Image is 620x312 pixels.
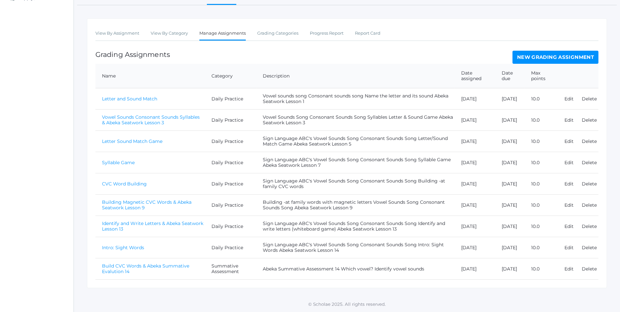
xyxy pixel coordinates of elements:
td: [DATE] [455,216,495,237]
td: Vowel sounds song Consonant sounds song Name the letter and its sound Abeka Seatwork Lesson 1 [256,88,455,110]
td: Daily Practice [205,173,256,195]
td: Daily Practice [205,152,256,173]
td: [DATE] [495,258,525,280]
td: 10.0 [525,88,558,110]
a: Syllable Game [102,160,135,165]
a: Building Magnetic CVC Words & Abeka Seatwork Lesson 9 [102,199,192,211]
a: Letter Sound Match Game [102,138,162,144]
td: [DATE] [455,237,495,258]
th: Date assigned [455,64,495,88]
td: [DATE] [495,110,525,131]
a: Edit [564,160,574,165]
td: 10.0 [525,216,558,237]
td: [DATE] [495,237,525,258]
td: Building -at family words with magnetic letters Vowel Sounds Song Consonant Sounds Song Abeka Sea... [256,195,455,216]
td: [DATE] [495,195,525,216]
a: Report Card [355,27,380,40]
a: View By Category [151,27,188,40]
td: [DATE] [455,131,495,152]
td: [DATE] [495,131,525,152]
td: Daily Practice [205,216,256,237]
td: 10.0 [525,237,558,258]
th: Category [205,64,256,88]
td: Daily Practice [205,131,256,152]
td: [DATE] [495,152,525,173]
a: Delete [582,160,597,165]
th: Max points [525,64,558,88]
td: Vowel Sounds Song Consonant Sounds Song Syllables Letter & Sound Game Abeka Seatwork Lesson 3 [256,110,455,131]
a: Manage Assignments [199,27,246,41]
h1: Grading Assignments [95,51,170,58]
a: Edit [564,181,574,187]
td: 10.0 [525,152,558,173]
a: Delete [582,181,597,187]
td: Summative Assessment [205,258,256,280]
td: [DATE] [455,88,495,110]
a: Edit [564,117,574,123]
a: Delete [582,245,597,251]
p: © Scholae 2025. All rights reserved. [74,301,620,307]
a: View By Assignment [95,27,139,40]
td: 10.0 [525,173,558,195]
td: [DATE] [455,152,495,173]
a: Edit [564,202,574,208]
a: Delete [582,266,597,272]
td: Daily Practice [205,88,256,110]
td: 10.0 [525,258,558,280]
td: 10.0 [525,110,558,131]
a: Edit [564,223,574,229]
th: Description [256,64,455,88]
a: Grading Categories [257,27,298,40]
a: Build CVC Words & Abeka Summative Evalution 14 [102,263,189,274]
td: Daily Practice [205,195,256,216]
td: Sign Language ABC's Vowel Sounds Song Consonant Sounds Song Letter/Sound Match Game Abeka Seatwor... [256,131,455,152]
td: Daily Practice [205,237,256,258]
td: [DATE] [495,216,525,237]
td: [DATE] [495,173,525,195]
td: Sign Language ABC's Vowel Sounds Song Consonant Sounds Song Identify and write letters (whiteboar... [256,216,455,237]
td: Daily Practice [205,110,256,131]
td: Sign Language ABC's Vowel Sounds Song Consonant Sounds Song Intro: Sight Words Abeka Seatwork Les... [256,237,455,258]
th: Date due [495,64,525,88]
a: Delete [582,223,597,229]
a: Delete [582,138,597,144]
a: Edit [564,96,574,102]
a: Edit [564,266,574,272]
a: Edit [564,245,574,251]
td: [DATE] [455,195,495,216]
td: [DATE] [455,173,495,195]
a: Delete [582,96,597,102]
a: Delete [582,202,597,208]
a: Edit [564,138,574,144]
a: New Grading Assignment [512,51,598,64]
td: [DATE] [495,88,525,110]
td: 10.0 [525,195,558,216]
a: Vowel Sounds Consonant Sounds Syllables & Abeka Seatwork Lesson 3 [102,114,200,126]
a: Delete [582,117,597,123]
td: [DATE] [455,110,495,131]
a: Letter and Sound Match [102,96,157,102]
td: Sign Language ABC's Vowel Sounds Song Consonant Sounds Song Building -at family CVC words [256,173,455,195]
td: Sign Language ABC's Vowel Sounds Song Consonant Sounds Song Syllable Game Abeka Seatwork Lesson 7 [256,152,455,173]
a: Intro: Sight Words [102,245,144,251]
a: CVC Word Building [102,181,147,187]
a: Progress Report [310,27,344,40]
a: Identify and Write Letters & Abeka Seatwork Lesson 13 [102,220,203,232]
td: 10.0 [525,131,558,152]
td: [DATE] [455,258,495,280]
th: Name [95,64,205,88]
td: Abeka Summative Assessment 14 Which vowel? Identify vowel sounds [256,258,455,280]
